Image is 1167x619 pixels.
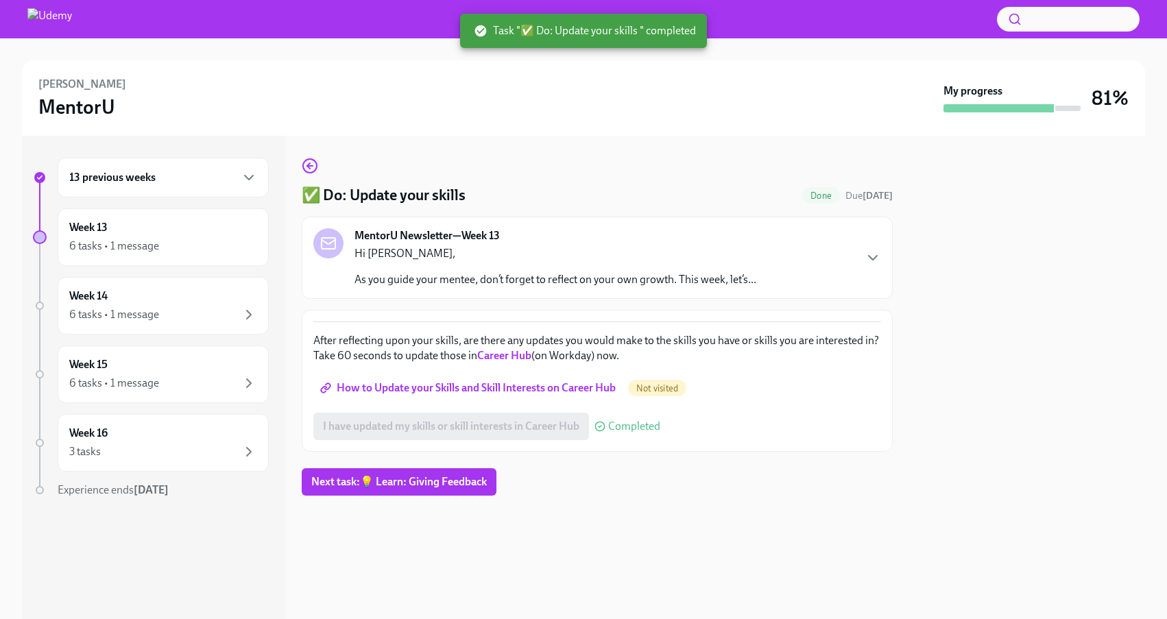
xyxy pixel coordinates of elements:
strong: MentorU Newsletter—Week 13 [354,228,500,243]
h6: Week 16 [69,426,108,441]
span: Task "✅ Do: Update your skills " completed [474,23,696,38]
a: Week 136 tasks • 1 message [33,208,269,266]
span: Completed [608,421,660,432]
h6: 13 previous weeks [69,170,156,185]
h4: ✅ Do: Update your skills [302,185,466,206]
div: 13 previous weeks [58,158,269,197]
span: Experience ends [58,483,169,496]
h3: 81% [1092,86,1129,110]
span: How to Update your Skills and Skill Interests on Career Hub [323,381,616,395]
p: After reflecting upon your skills, are there any updates you would make to the skills you have or... [313,333,881,363]
div: 6 tasks • 1 message [69,239,159,254]
div: 6 tasks • 1 message [69,307,159,322]
a: Week 163 tasks [33,414,269,472]
a: How to Update your Skills and Skill Interests on Career Hub [313,374,625,402]
span: Next task : 💡 Learn: Giving Feedback [311,475,487,489]
div: 6 tasks • 1 message [69,376,159,391]
strong: My progress [943,84,1002,99]
button: Next task:💡 Learn: Giving Feedback [302,468,496,496]
a: Career Hub [477,349,531,362]
strong: [DATE] [863,190,893,202]
span: Due [845,190,893,202]
a: Week 156 tasks • 1 message [33,345,269,403]
div: 3 tasks [69,444,101,459]
span: Not visited [628,383,686,393]
h3: MentorU [38,95,115,119]
h6: [PERSON_NAME] [38,77,126,92]
p: Hi [PERSON_NAME], [354,246,756,261]
h6: Week 14 [69,289,108,304]
img: Udemy [27,8,72,30]
h6: Week 15 [69,357,108,372]
span: Done [802,191,840,201]
a: Week 146 tasks • 1 message [33,277,269,335]
strong: [DATE] [134,483,169,496]
h6: Week 13 [69,220,108,235]
p: As you guide your mentee, don’t forget to reflect on your own growth. This week, let’s... [354,272,756,287]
